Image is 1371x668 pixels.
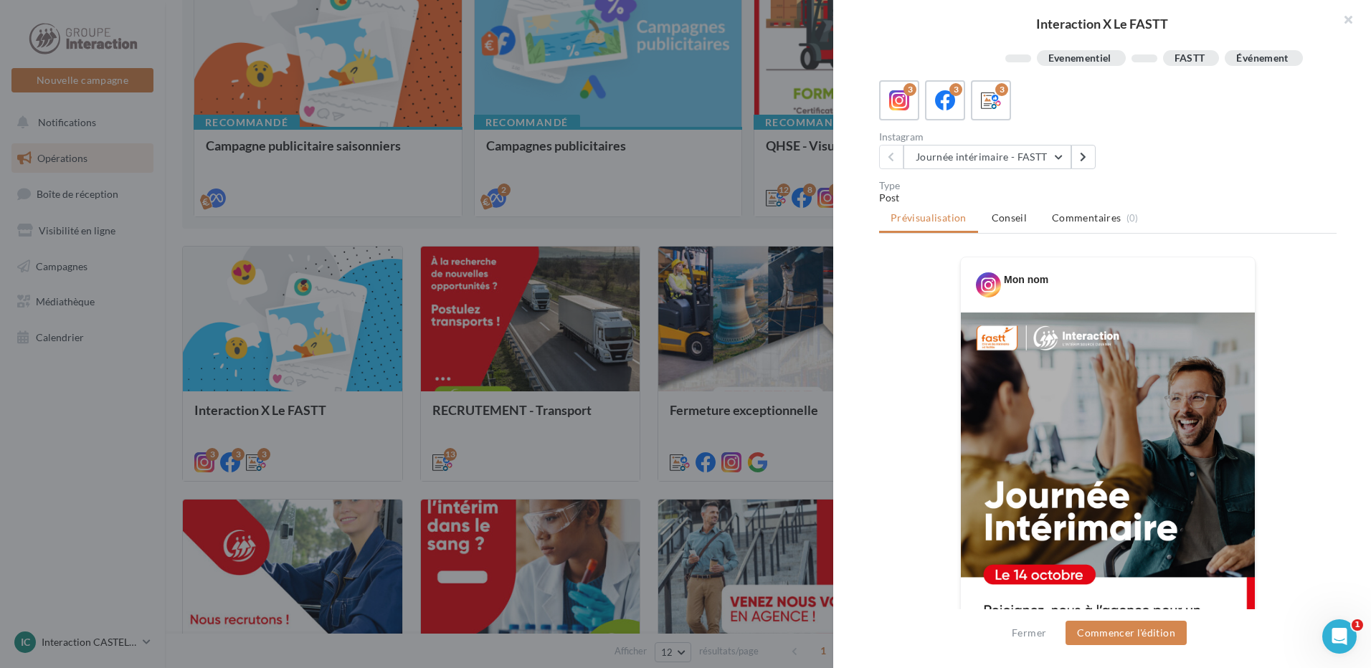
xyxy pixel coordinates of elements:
div: Instagram [879,132,1102,142]
div: Type [879,181,1337,191]
button: Journée intérimaire - FASTT [903,145,1071,169]
div: Interaction X Le FASTT [856,17,1348,30]
span: Commentaires [1052,211,1121,225]
div: 3 [903,83,916,96]
div: Evenementiel [1048,53,1111,64]
span: (0) [1126,212,1139,224]
div: 3 [949,83,962,96]
button: Fermer [1006,624,1052,641]
div: 3 [995,83,1008,96]
div: FASTT [1175,53,1205,64]
div: Post [879,191,1337,205]
iframe: Intercom live chat [1322,619,1357,654]
button: Commencer l'édition [1066,621,1187,645]
div: Événement [1236,53,1288,64]
span: Conseil [992,211,1027,224]
span: 1 [1352,619,1363,631]
div: Mon nom [1004,272,1048,287]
